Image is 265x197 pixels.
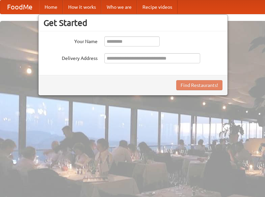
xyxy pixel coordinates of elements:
[44,18,222,28] h3: Get Started
[44,36,98,45] label: Your Name
[176,80,222,90] button: Find Restaurants!
[44,53,98,62] label: Delivery Address
[101,0,137,14] a: Who we are
[0,0,39,14] a: FoodMe
[137,0,178,14] a: Recipe videos
[39,0,63,14] a: Home
[63,0,101,14] a: How it works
